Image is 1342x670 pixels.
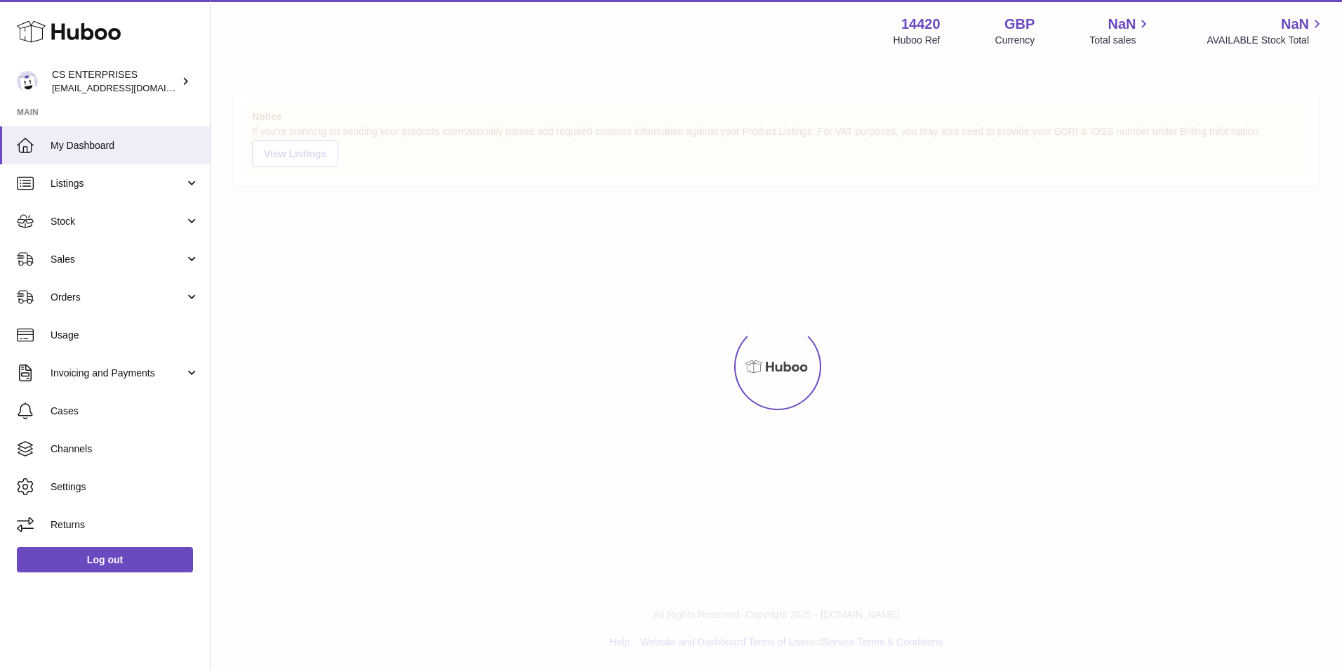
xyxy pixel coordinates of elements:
[1207,15,1325,47] a: NaN AVAILABLE Stock Total
[52,68,178,95] div: CS ENTERPRISES
[51,367,185,380] span: Invoicing and Payments
[1089,15,1152,47] a: NaN Total sales
[17,547,193,572] a: Log out
[1108,15,1136,34] span: NaN
[1281,15,1309,34] span: NaN
[51,518,199,532] span: Returns
[51,177,185,190] span: Listings
[51,139,199,152] span: My Dashboard
[51,291,185,304] span: Orders
[893,34,941,47] div: Huboo Ref
[1089,34,1152,47] span: Total sales
[901,15,941,34] strong: 14420
[1207,34,1325,47] span: AVAILABLE Stock Total
[52,82,206,93] span: [EMAIL_ADDRESS][DOMAIN_NAME]
[17,71,38,92] img: internalAdmin-14420@internal.huboo.com
[51,253,185,266] span: Sales
[995,34,1035,47] div: Currency
[51,442,199,456] span: Channels
[1004,15,1035,34] strong: GBP
[51,405,199,418] span: Cases
[51,215,185,228] span: Stock
[51,329,199,342] span: Usage
[51,480,199,494] span: Settings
